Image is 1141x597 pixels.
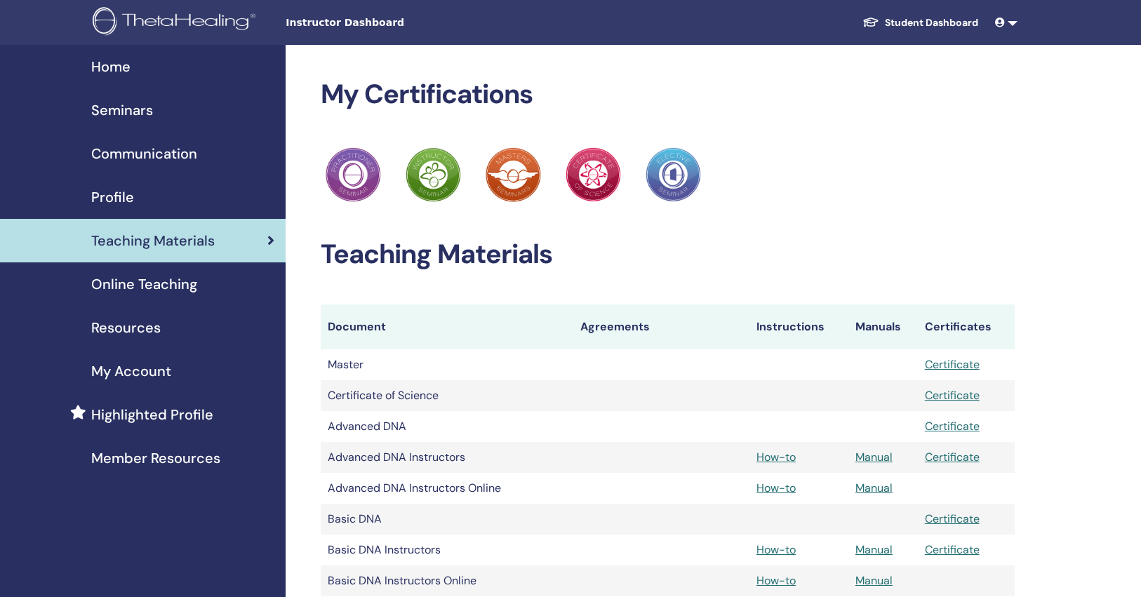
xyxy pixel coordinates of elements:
a: Certificate [925,450,980,464]
a: Certificate [925,419,980,434]
a: Manual [855,481,893,495]
th: Manuals [848,304,918,349]
img: graduation-cap-white.svg [862,16,879,28]
img: Practitioner [486,147,540,202]
a: Certificate [925,388,980,403]
img: Practitioner [326,147,380,202]
img: logo.png [93,7,260,39]
img: Practitioner [566,147,620,202]
span: Profile [91,187,134,208]
span: Home [91,56,131,77]
td: Advanced DNA Instructors [321,442,573,473]
span: Resources [91,317,161,338]
td: Basic DNA Instructors [321,535,573,565]
span: Online Teaching [91,274,197,295]
span: Seminars [91,100,153,121]
td: Advanced DNA [321,411,573,442]
th: Agreements [573,304,750,349]
td: Master [321,349,573,380]
a: How-to [756,573,796,588]
a: How-to [756,542,796,557]
th: Document [321,304,573,349]
span: Member Resources [91,448,220,469]
a: How-to [756,450,796,464]
h2: Teaching Materials [321,239,1015,271]
a: Manual [855,542,893,557]
a: Manual [855,450,893,464]
img: Practitioner [406,147,460,202]
td: Advanced DNA Instructors Online [321,473,573,504]
a: Student Dashboard [851,10,989,36]
h2: My Certifications [321,79,1015,111]
th: Certificates [918,304,1015,349]
td: Certificate of Science [321,380,573,411]
td: Basic DNA [321,504,573,535]
a: Certificate [925,542,980,557]
a: Certificate [925,511,980,526]
td: Basic DNA Instructors Online [321,565,573,596]
a: Certificate [925,357,980,372]
img: Practitioner [646,147,700,202]
span: Communication [91,143,197,164]
a: How-to [756,481,796,495]
span: My Account [91,361,171,382]
th: Instructions [749,304,848,349]
span: Instructor Dashboard [286,15,496,30]
span: Teaching Materials [91,230,215,251]
a: Manual [855,573,893,588]
span: Highlighted Profile [91,404,213,425]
